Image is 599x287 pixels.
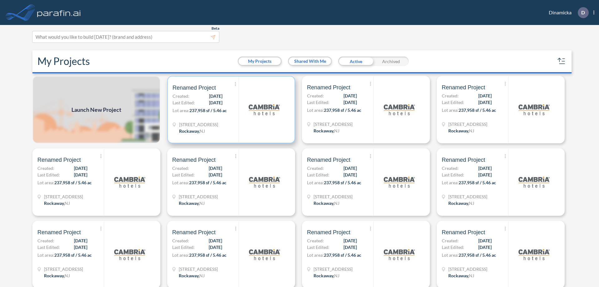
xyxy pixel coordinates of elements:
[442,92,459,99] span: Created:
[448,193,487,200] span: 321 Mt Hope Ave
[448,200,469,206] span: Rockaway ,
[44,273,65,278] span: Rockaway ,
[239,57,281,65] button: My Projects
[519,166,550,198] img: logo
[442,229,485,236] span: Renamed Project
[209,237,222,244] span: [DATE]
[459,252,496,258] span: 237,958 sf / 5.46 ac
[442,156,485,164] span: Renamed Project
[37,252,54,258] span: Lot area:
[44,193,83,200] span: 321 Mt Hope Ave
[314,193,353,200] span: 321 Mt Hope Ave
[179,121,218,128] span: 321 Mt Hope Ave
[307,99,329,106] span: Last Edited:
[189,180,226,185] span: 237,958 sf / 5.46 ac
[442,252,459,258] span: Lot area:
[74,244,87,250] span: [DATE]
[314,200,334,206] span: Rockaway ,
[469,200,474,206] span: NJ
[44,200,70,206] div: Rockaway, NJ
[199,200,205,206] span: NJ
[71,106,121,114] span: Launch New Project
[44,272,70,279] div: Rockaway, NJ
[307,107,324,113] span: Lot area:
[54,252,92,258] span: 237,958 sf / 5.46 ac
[442,99,464,106] span: Last Edited:
[172,244,195,250] span: Last Edited:
[314,266,353,272] span: 321 Mt Hope Ave
[173,93,189,99] span: Created:
[36,6,82,19] img: logo
[179,266,218,272] span: 321 Mt Hope Ave
[37,171,60,178] span: Last Edited:
[307,252,324,258] span: Lot area:
[442,237,459,244] span: Created:
[343,165,357,171] span: [DATE]
[314,273,334,278] span: Rockaway ,
[334,273,339,278] span: NJ
[209,165,222,171] span: [DATE]
[557,56,567,66] button: sort
[478,244,492,250] span: [DATE]
[442,107,459,113] span: Lot area:
[172,237,189,244] span: Created:
[32,76,160,143] img: add
[173,99,195,106] span: Last Edited:
[179,193,218,200] span: 321 Mt Hope Ave
[448,128,469,133] span: Rockaway ,
[448,266,487,272] span: 321 Mt Hope Ave
[199,273,205,278] span: NJ
[209,171,222,178] span: [DATE]
[172,252,189,258] span: Lot area:
[581,10,585,15] p: D
[384,94,415,125] img: logo
[179,273,199,278] span: Rockaway ,
[519,239,550,270] img: logo
[539,7,594,18] div: Dinamicka
[384,239,415,270] img: logo
[114,166,145,198] img: logo
[478,92,492,99] span: [DATE]
[172,229,216,236] span: Renamed Project
[179,200,199,206] span: Rockaway ,
[448,121,487,127] span: 321 Mt Hope Ave
[173,108,189,113] span: Lot area:
[74,171,87,178] span: [DATE]
[249,94,280,125] img: logo
[307,92,324,99] span: Created:
[478,237,492,244] span: [DATE]
[37,180,54,185] span: Lot area:
[478,171,492,178] span: [DATE]
[37,244,60,250] span: Last Edited:
[44,200,65,206] span: Rockaway ,
[44,266,83,272] span: 321 Mt Hope Ave
[65,200,70,206] span: NJ
[307,244,329,250] span: Last Edited:
[307,84,350,91] span: Renamed Project
[334,200,339,206] span: NJ
[307,171,329,178] span: Last Edited:
[324,180,361,185] span: 237,958 sf / 5.46 ac
[172,180,189,185] span: Lot area:
[338,57,373,66] div: Active
[519,94,550,125] img: logo
[172,165,189,171] span: Created:
[65,273,70,278] span: NJ
[314,200,339,206] div: Rockaway, NJ
[37,229,81,236] span: Renamed Project
[343,244,357,250] span: [DATE]
[448,273,469,278] span: Rockaway ,
[37,237,54,244] span: Created:
[314,128,334,133] span: Rockaway ,
[173,84,216,92] span: Renamed Project
[307,156,350,164] span: Renamed Project
[74,237,87,244] span: [DATE]
[307,165,324,171] span: Created:
[189,108,227,113] span: 237,958 sf / 5.46 ac
[343,92,357,99] span: [DATE]
[343,99,357,106] span: [DATE]
[209,244,222,250] span: [DATE]
[442,171,464,178] span: Last Edited:
[172,171,195,178] span: Last Edited:
[469,273,474,278] span: NJ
